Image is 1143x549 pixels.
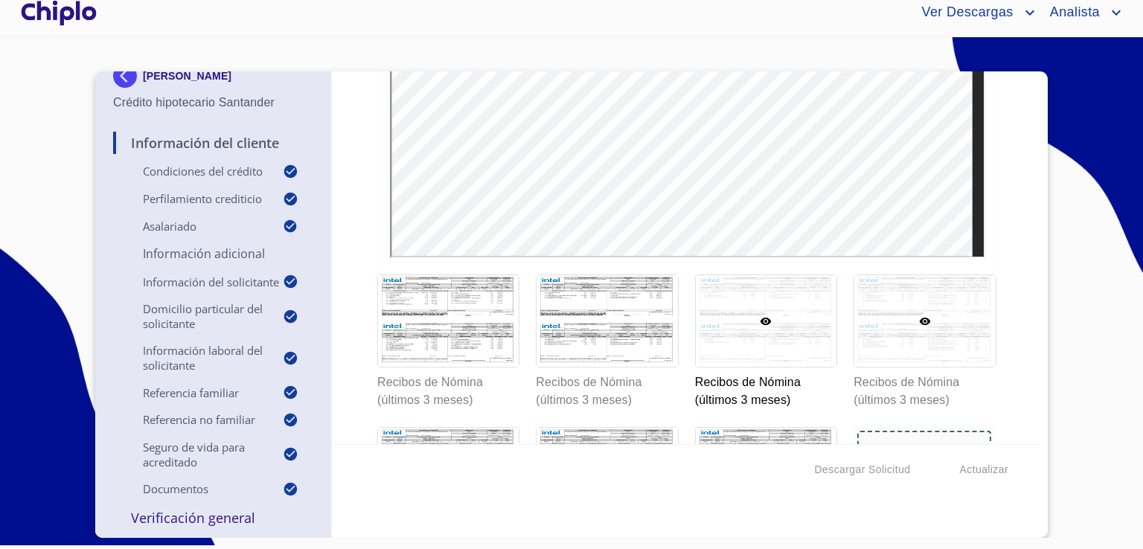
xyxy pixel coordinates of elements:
[113,64,313,94] div: [PERSON_NAME]
[1039,1,1107,25] span: Analista
[854,367,994,409] p: Recibos de Nómina (últimos 3 meses)
[113,64,143,88] img: Docupass spot blue
[696,428,836,519] img: Recibos de Nómina (últimos 3 meses)
[537,275,677,367] img: Recibos de Nómina (últimos 3 meses)
[113,274,283,289] p: Información del Solicitante
[113,94,313,112] p: Crédito hipotecario Santander
[113,301,283,331] p: Domicilio Particular del Solicitante
[536,367,676,409] p: Recibos de Nómina (últimos 3 meses)
[113,134,313,152] p: Información del Cliente
[1039,1,1125,25] button: account of current user
[910,1,1020,25] span: Ver Descargas
[960,460,1008,479] span: Actualizar
[809,456,917,484] button: Descargar Solicitud
[113,385,283,400] p: Referencia Familiar
[143,70,231,82] p: [PERSON_NAME]
[113,343,283,373] p: Información Laboral del Solicitante
[695,367,836,409] p: Recibos de Nómina (últimos 3 meses)
[113,509,313,527] p: Verificación General
[378,428,519,519] img: Recibos de Nómina (últimos 3 meses)
[954,456,1014,484] button: Actualizar
[815,460,911,479] span: Descargar Solicitud
[378,275,519,367] img: Recibos de Nómina (últimos 3 meses)
[113,245,313,262] p: Información adicional
[113,440,283,469] p: Seguro de Vida para Acreditado
[910,1,1038,25] button: account of current user
[113,412,283,427] p: Referencia No Familiar
[377,367,518,409] p: Recibos de Nómina (últimos 3 meses)
[113,191,283,206] p: Perfilamiento crediticio
[113,219,283,234] p: Asalariado
[113,164,283,179] p: Condiciones del Crédito
[537,428,677,519] img: Recibos de Nómina (últimos 3 meses)
[113,481,283,496] p: Documentos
